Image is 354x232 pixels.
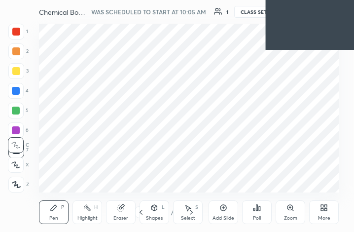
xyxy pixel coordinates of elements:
div: Z [8,177,29,193]
div: Shapes [146,216,163,221]
div: Highlight [77,216,98,221]
div: Eraser [113,216,128,221]
h5: WAS SCHEDULED TO START AT 10:05 AM [91,7,206,16]
div: C [8,137,29,153]
div: Add Slide [212,216,234,221]
div: 2 [8,43,29,59]
button: CLASS SETTINGS [234,6,288,18]
div: Poll [253,216,261,221]
div: Select [181,216,195,221]
div: H [94,205,98,210]
div: More [318,216,330,221]
div: 1 [226,9,228,14]
div: X [8,157,29,173]
div: L [162,205,165,210]
div: P [61,205,64,210]
div: 6 [8,122,29,138]
div: 3 [8,63,29,79]
div: / [171,209,174,215]
div: 5 [8,103,29,118]
div: 1 [8,24,28,39]
div: 4 [8,83,29,99]
div: Pen [49,216,58,221]
div: Zoom [284,216,297,221]
div: S [195,205,198,210]
h4: Chemical Bonding (રાસાયણિક બંધન) [39,7,87,17]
